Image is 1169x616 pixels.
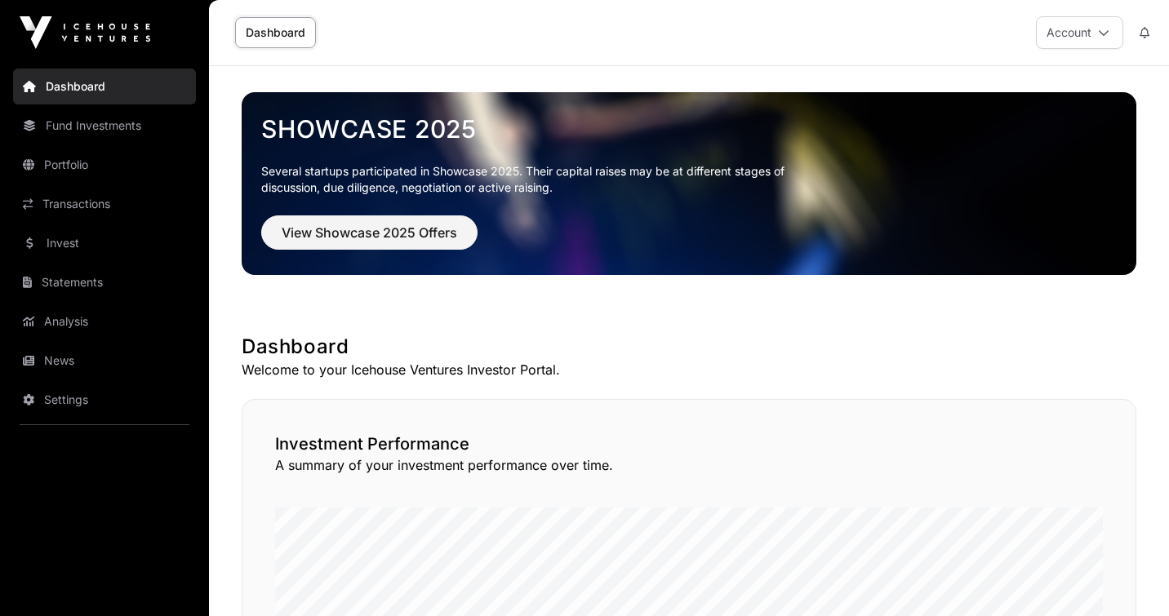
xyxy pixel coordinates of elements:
a: Settings [13,382,196,418]
h1: Dashboard [242,334,1136,360]
p: Welcome to your Icehouse Ventures Investor Portal. [242,360,1136,379]
a: Fund Investments [13,108,196,144]
a: Dashboard [235,17,316,48]
a: Dashboard [13,69,196,104]
button: View Showcase 2025 Offers [261,215,478,250]
button: Account [1036,16,1123,49]
a: Analysis [13,304,196,339]
p: A summary of your investment performance over time. [275,455,1103,475]
img: Showcase 2025 [242,92,1136,275]
a: Portfolio [13,147,196,183]
p: Several startups participated in Showcase 2025. Their capital raises may be at different stages o... [261,163,810,196]
a: Showcase 2025 [261,114,1117,144]
a: View Showcase 2025 Offers [261,232,478,248]
a: Invest [13,225,196,261]
h2: Investment Performance [275,432,1103,455]
span: View Showcase 2025 Offers [282,223,457,242]
a: Statements [13,264,196,300]
a: Transactions [13,186,196,222]
a: News [13,343,196,379]
img: Icehouse Ventures Logo [20,16,150,49]
iframe: Chat Widget [1087,538,1169,616]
